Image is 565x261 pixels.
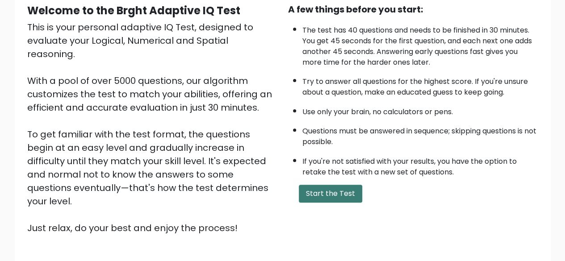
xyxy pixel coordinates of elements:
li: Questions must be answered in sequence; skipping questions is not possible. [302,121,538,147]
li: Use only your brain, no calculators or pens. [302,102,538,117]
li: If you're not satisfied with your results, you have the option to retake the test with a new set ... [302,152,538,178]
button: Start the Test [299,185,362,203]
li: Try to answer all questions for the highest score. If you're unsure about a question, make an edu... [302,72,538,98]
div: A few things before you start: [288,3,538,16]
b: Welcome to the Brght Adaptive IQ Test [27,3,240,18]
li: The test has 40 questions and needs to be finished in 30 minutes. You get 45 seconds for the firs... [302,21,538,68]
div: This is your personal adaptive IQ Test, designed to evaluate your Logical, Numerical and Spatial ... [27,21,277,235]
